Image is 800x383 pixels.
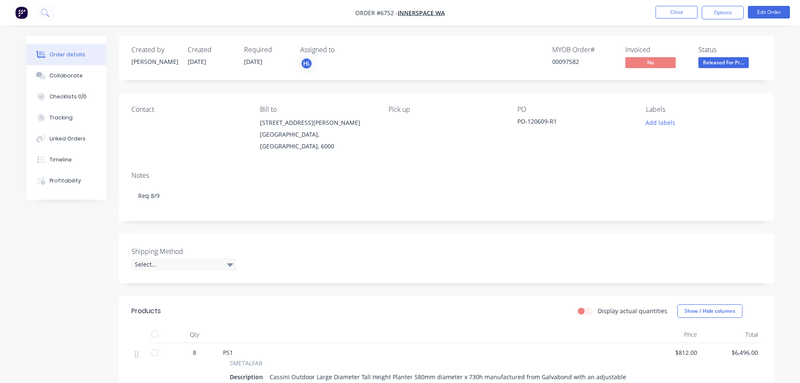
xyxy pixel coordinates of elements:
div: Status [698,46,761,54]
span: 8 [193,348,196,357]
span: SMETALFAB [230,359,262,367]
button: Options [702,6,744,19]
div: Contact [131,106,247,114]
div: MYOB Order # [552,46,615,54]
div: Pick up [388,106,504,114]
button: Released For Pr... [698,57,749,70]
div: Checklists 0/0 [50,93,87,100]
div: Total [700,326,761,343]
a: Innerspace WA [398,9,445,17]
div: Tracking [50,114,73,122]
label: Display actual quantities [598,306,667,315]
div: Assigned to [300,46,384,54]
button: Close [656,6,698,18]
div: Invoiced [625,46,688,54]
div: Select... [131,258,236,271]
div: Qty [169,326,220,343]
div: [GEOGRAPHIC_DATA], [GEOGRAPHIC_DATA], 6000 [260,129,375,152]
span: No [625,57,676,68]
button: Timeline [26,149,106,170]
div: Order details [50,51,85,58]
span: PS1 [223,349,233,357]
span: [DATE] [244,58,262,66]
div: Description [230,371,266,383]
div: Profitability [50,177,81,185]
div: PO [517,106,632,114]
div: Products [131,306,161,316]
div: 00097582 [552,57,615,66]
div: Created [188,46,234,54]
div: Notes [131,172,761,180]
div: Created by [131,46,178,54]
button: Tracking [26,107,106,128]
button: Order details [26,44,106,65]
button: Linked Orders [26,128,106,149]
span: [DATE] [188,58,206,66]
button: Checklists 0/0 [26,86,106,107]
button: Collaborate [26,65,106,86]
div: PO-120609-R1 [517,117,622,129]
div: Req 8/9 [131,183,761,209]
button: Edit Order [748,6,790,18]
label: Shipping Method [131,246,236,256]
div: [STREET_ADDRESS][PERSON_NAME][GEOGRAPHIC_DATA], [GEOGRAPHIC_DATA], 6000 [260,117,375,152]
span: Released For Pr... [698,57,749,68]
button: HL [300,57,313,70]
div: Required [244,46,290,54]
button: Profitability [26,170,106,191]
span: Order #6752 - [355,9,398,17]
div: [STREET_ADDRESS][PERSON_NAME] [260,117,375,129]
div: Linked Orders [50,135,86,143]
div: [PERSON_NAME] [131,57,178,66]
div: Collaborate [50,72,83,79]
div: Price [640,326,700,343]
span: $6,496.00 [704,348,758,357]
span: $812.00 [643,348,697,357]
img: Factory [15,6,28,19]
div: Timeline [50,156,72,164]
button: Show / Hide columns [677,304,742,318]
button: Add labels [641,117,680,128]
div: Bill to [260,106,375,114]
div: Labels [646,106,761,114]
